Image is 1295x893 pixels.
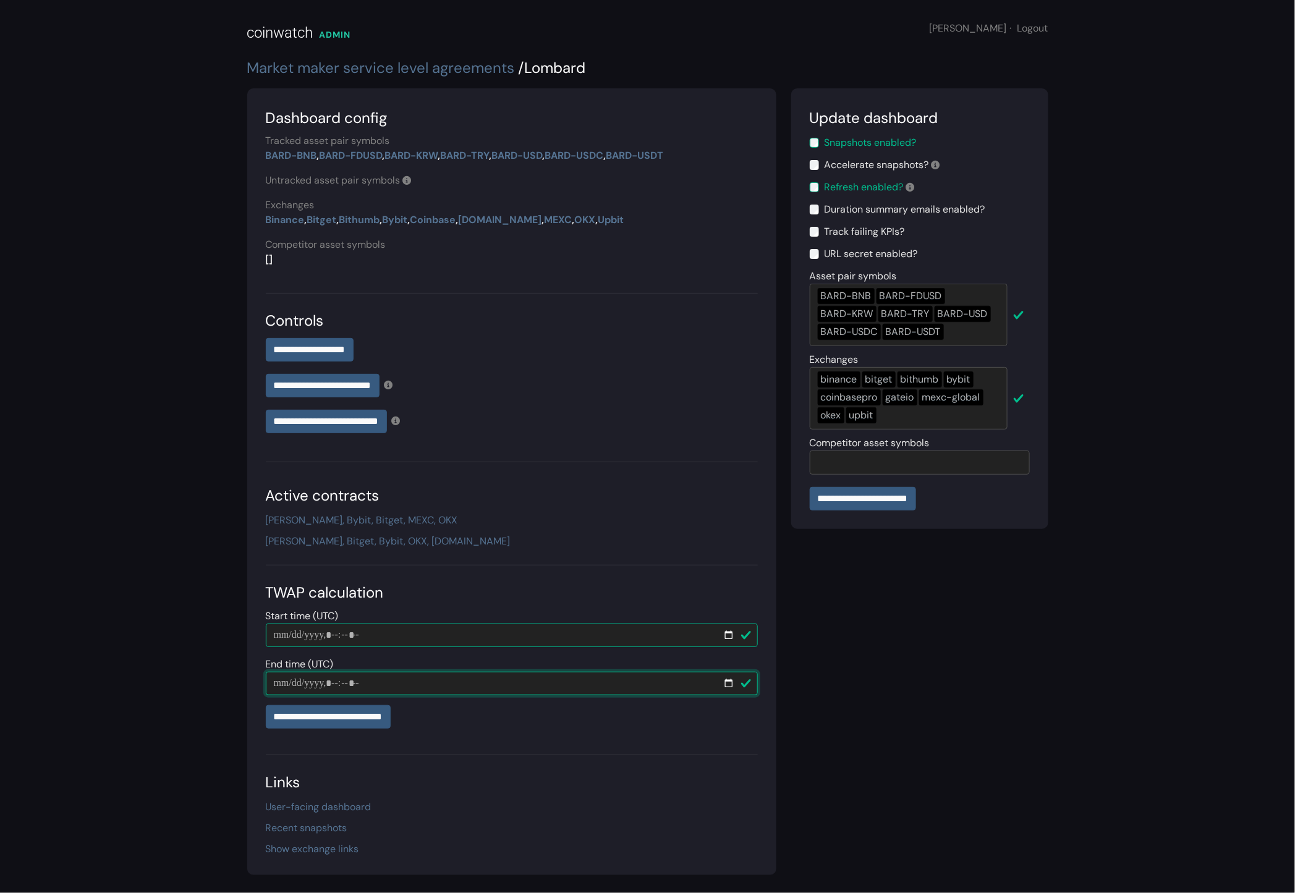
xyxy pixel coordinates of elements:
label: Asset pair symbols [810,269,897,284]
label: Track failing KPIs? [825,224,905,239]
a: Bithumb [339,213,380,226]
a: Binance [266,213,305,226]
div: Controls [266,310,758,332]
a: [PERSON_NAME], Bybit, Bitget, MEXC, OKX [266,514,458,527]
label: Exchanges [266,198,315,213]
strong: , , , , , , [266,149,664,162]
div: gateio [883,389,917,405]
label: URL secret enabled? [825,247,918,261]
div: [PERSON_NAME] [930,21,1048,36]
span: / [519,58,525,77]
div: bybit [944,371,974,387]
div: BARD-USDC [818,324,881,340]
label: Exchanges [810,352,859,367]
div: BARD-KRW [818,306,877,322]
a: BARD-USD [492,149,543,162]
a: BARD-FDUSD [320,149,383,162]
a: MEXC [545,213,572,226]
div: BARD-FDUSD [877,288,945,304]
div: coinbasepro [818,389,881,405]
label: Accelerate snapshots? [825,158,940,172]
label: Snapshots enabled? [825,135,917,150]
div: Active contracts [266,485,758,507]
a: BARD-TRY [441,149,490,162]
div: Dashboard config [266,107,758,129]
div: Links [266,771,758,794]
label: End time (UTC) [266,657,334,672]
label: Untracked asset pair symbols [266,173,412,188]
a: Bybit [383,213,408,226]
label: Duration summary emails enabled? [825,202,985,217]
label: Competitor asset symbols [266,237,386,252]
a: OKX [575,213,596,226]
div: mexc-global [919,389,983,405]
a: Market maker service level agreements [247,58,515,77]
strong: [] [266,253,273,266]
a: Show exchange links [266,842,359,855]
a: BARD-BNB [266,149,317,162]
a: BARD-USDC [545,149,604,162]
div: ADMIN [320,28,350,41]
a: [PERSON_NAME], Bitget, Bybit, OKX, [DOMAIN_NAME] [266,535,511,548]
span: · [1010,22,1012,35]
a: User-facing dashboard [266,800,372,813]
div: Update dashboard [810,107,1030,129]
div: BARD-USD [935,306,991,322]
label: Competitor asset symbols [810,436,930,451]
a: Recent snapshots [266,821,347,834]
div: bitget [862,371,896,387]
a: BARD-KRW [385,149,438,162]
div: TWAP calculation [266,582,758,604]
a: [DOMAIN_NAME] [459,213,542,226]
div: BARD-BNB [818,288,875,304]
strong: , , , , , , , , [266,213,624,226]
label: Refresh enabled? [825,180,915,195]
a: Bitget [307,213,337,226]
label: Tracked asset pair symbols [266,133,390,148]
div: BARD-TRY [878,306,933,322]
a: BARD-USDT [606,149,664,162]
div: binance [818,371,860,387]
div: bithumb [898,371,942,387]
div: BARD-USDT [883,324,944,340]
div: upbit [846,407,877,423]
div: coinwatch [247,22,313,44]
a: Logout [1017,22,1048,35]
a: Upbit [598,213,624,226]
div: Lombard [247,57,1048,79]
div: okex [818,407,844,423]
a: Coinbase [410,213,456,226]
label: Start time (UTC) [266,609,339,624]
